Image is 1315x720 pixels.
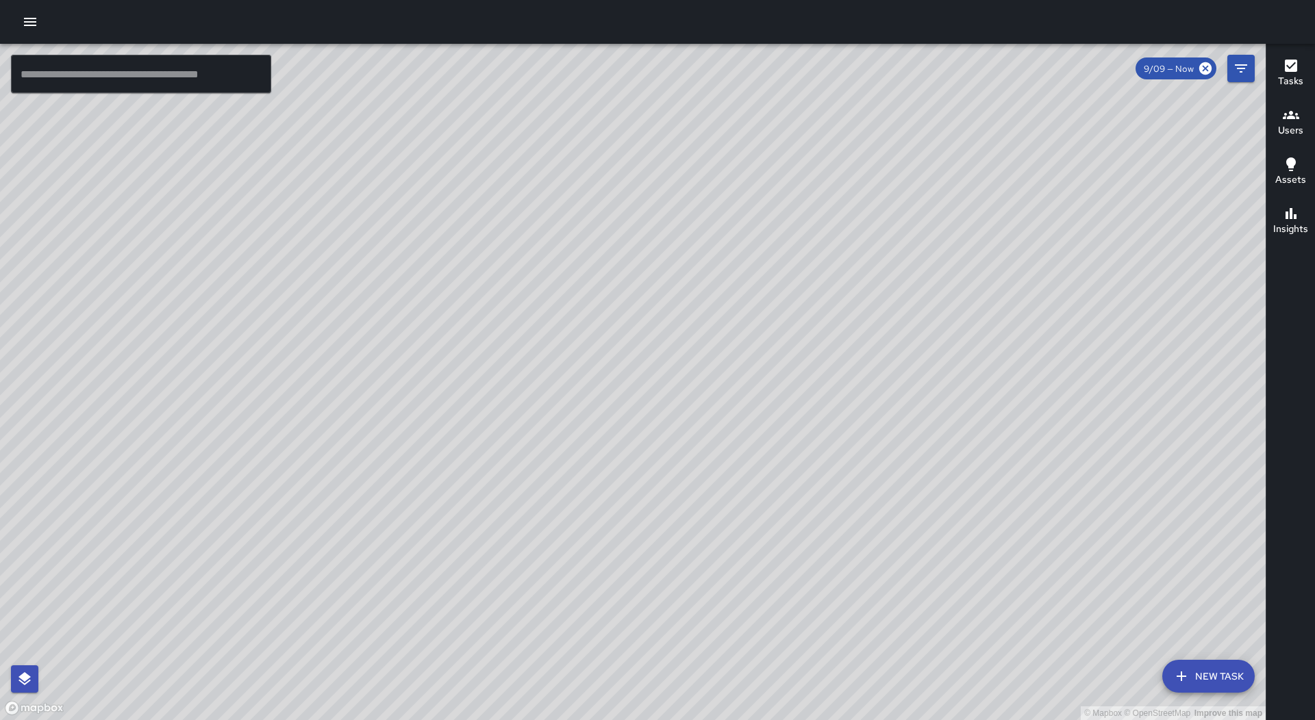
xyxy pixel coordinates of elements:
[1266,148,1315,197] button: Assets
[1162,660,1255,693] button: New Task
[1266,197,1315,246] button: Insights
[1266,49,1315,99] button: Tasks
[1278,74,1303,89] h6: Tasks
[1273,222,1308,237] h6: Insights
[1266,99,1315,148] button: Users
[1227,55,1255,82] button: Filters
[1136,57,1216,79] div: 9/09 — Now
[1278,123,1303,138] h6: Users
[1275,172,1306,188] h6: Assets
[1136,63,1202,75] span: 9/09 — Now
